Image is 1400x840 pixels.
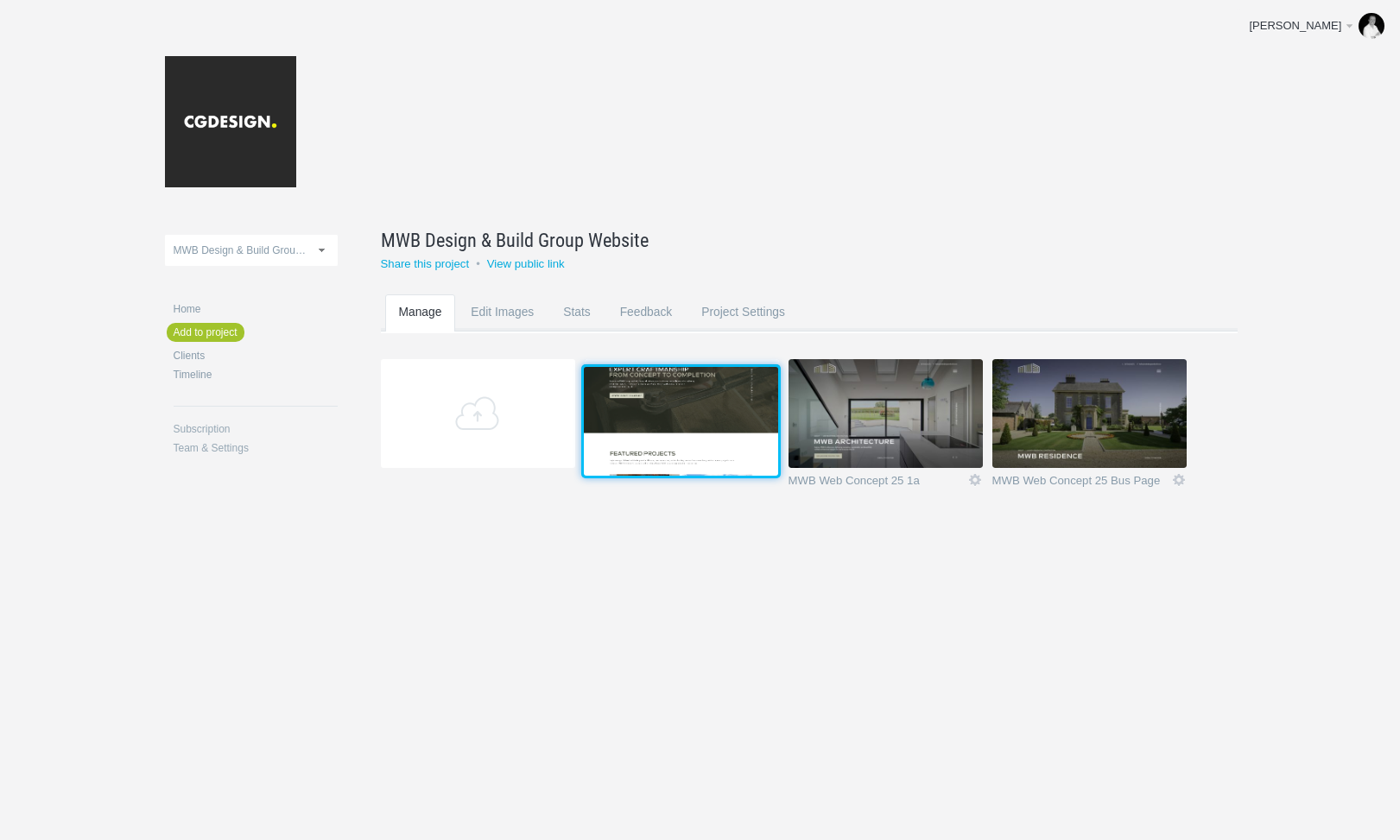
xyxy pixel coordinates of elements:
[381,226,649,254] span: MWB Design & Build Group Website
[1171,472,1187,488] a: Icon
[167,323,244,342] a: Add to project
[381,359,575,468] a: Add
[606,294,687,363] a: Feedback
[457,294,548,363] a: Edit Images
[992,475,1171,492] a: MWB Web Concept 25 Bus Page
[1249,17,1343,35] div: [PERSON_NAME]
[992,359,1187,468] img: cgdesign_sxxbqf_thumb.jpg
[967,472,983,488] a: Icon
[789,359,983,468] img: cgdesign_u4nhl2_thumb.jpg
[1236,9,1391,43] a: [PERSON_NAME]
[165,56,296,187] img: cgdesign-logo_20181107023645.jpg
[381,257,470,270] a: Share this project
[174,443,338,453] a: Team & Settings
[584,367,778,476] img: MWB-web-concept-25-1.jpg
[476,257,480,270] small: •
[174,424,338,434] a: Subscription
[174,351,338,361] a: Clients
[1359,13,1384,39] img: b266d24ef14a10db8de91460bb94a5c0
[385,294,456,363] a: Manage
[174,369,338,380] a: Timeline
[549,294,604,363] a: Stats
[487,257,565,270] a: View public link
[174,304,338,314] a: Home
[687,294,799,363] a: Project Settings
[174,244,342,256] span: MWB Design & Build Group Website
[789,475,967,492] a: MWB Web Concept 25 1a
[381,226,1194,254] a: MWB Design & Build Group Website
